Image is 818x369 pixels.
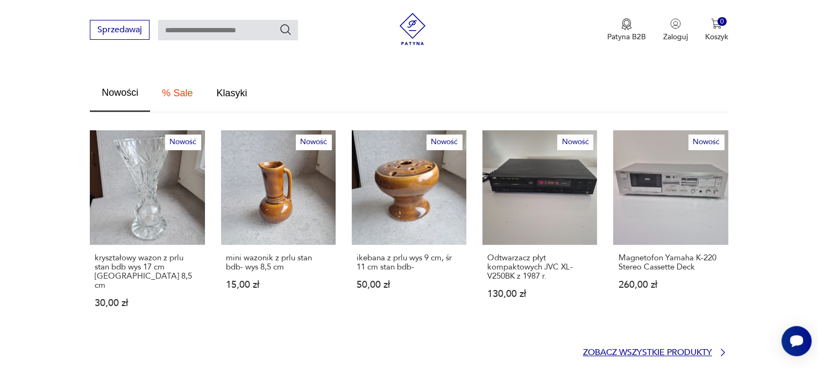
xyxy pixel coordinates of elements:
[95,299,200,308] p: 30,00 zł
[102,88,138,97] span: Nowości
[226,280,331,289] p: 15,00 zł
[279,23,292,36] button: Szukaj
[663,18,688,42] button: Zaloguj
[90,27,150,34] a: Sprzedawaj
[618,280,723,289] p: 260,00 zł
[90,130,204,329] a: Nowośćkryształowy wazon z prlu stan bdb wys 17 cm śr góry 8,5 cmkryształowy wazon z prlu stan bdb...
[618,253,723,272] p: Magnetofon Yamaha K-220 Stereo Cassette Deck
[226,253,331,272] p: mini wazonik z prlu stan bdb- wys 8,5 cm
[607,32,646,42] p: Patyna B2B
[95,253,200,290] p: kryształowy wazon z prlu stan bdb wys 17 cm [GEOGRAPHIC_DATA] 8,5 cm
[396,13,429,45] img: Patyna - sklep z meblami i dekoracjami vintage
[711,18,722,29] img: Ikona koszyka
[670,18,681,29] img: Ikonka użytkownika
[607,18,646,42] a: Ikona medaluPatyna B2B
[487,253,592,281] p: Odtwarzacz płyt kompaktowych JVC XL-V250BK z 1987 r.
[663,32,688,42] p: Zaloguj
[162,88,193,98] span: % Sale
[583,347,728,358] a: Zobacz wszystkie produkty
[613,130,728,329] a: NowośćMagnetofon Yamaha K-220 Stereo Cassette DeckMagnetofon Yamaha K-220 Stereo Cassette Deck260...
[717,17,727,26] div: 0
[781,326,812,356] iframe: Smartsupp widget button
[583,349,712,356] p: Zobacz wszystkie produkty
[705,32,728,42] p: Koszyk
[607,18,646,42] button: Patyna B2B
[357,253,461,272] p: ikebana z prlu wys 9 cm, śr 11 cm stan bdb-
[357,280,461,289] p: 50,00 zł
[352,130,466,329] a: Nowośćikebana z prlu wys 9 cm, śr 11 cm stan bdb-ikebana z prlu wys 9 cm, śr 11 cm stan bdb-50,00 zł
[487,289,592,299] p: 130,00 zł
[621,18,632,30] img: Ikona medalu
[90,20,150,40] button: Sprzedawaj
[221,130,336,329] a: Nowośćmini wazonik z prlu stan bdb- wys 8,5 cmmini wazonik z prlu stan bdb- wys 8,5 cm15,00 zł
[482,130,597,329] a: NowośćOdtwarzacz płyt kompaktowych JVC XL-V250BK z 1987 r.Odtwarzacz płyt kompaktowych JVC XL-V25...
[705,18,728,42] button: 0Koszyk
[216,88,247,98] span: Klasyki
